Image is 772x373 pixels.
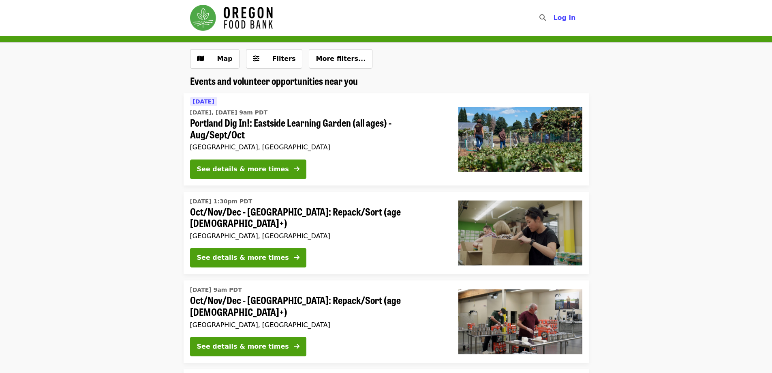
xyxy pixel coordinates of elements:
i: map icon [197,55,204,63]
button: Log in [547,10,582,26]
i: arrow-right icon [294,165,299,173]
span: Oct/Nov/Dec - [GEOGRAPHIC_DATA]: Repack/Sort (age [DEMOGRAPHIC_DATA]+) [190,206,445,229]
div: See details & more times [197,342,289,351]
img: Portland Dig In!: Eastside Learning Garden (all ages) - Aug/Sept/Oct organized by Oregon Food Bank [458,107,582,172]
div: [GEOGRAPHIC_DATA], [GEOGRAPHIC_DATA] [190,143,445,151]
button: Show map view [190,49,240,69]
button: Filters (0 selected) [246,49,303,69]
a: See details for "Oct/Nov/Dec - Portland: Repack/Sort (age 8+)" [184,192,589,274]
span: Oct/Nov/Dec - [GEOGRAPHIC_DATA]: Repack/Sort (age [DEMOGRAPHIC_DATA]+) [190,294,445,318]
i: search icon [539,14,546,22]
button: See details & more times [190,337,306,356]
i: sliders-h icon [253,55,259,63]
div: See details & more times [197,253,289,263]
span: Portland Dig In!: Eastside Learning Garden (all ages) - Aug/Sept/Oct [190,117,445,140]
span: Map [217,55,233,63]
a: See details for "Oct/Nov/Dec - Portland: Repack/Sort (age 16+)" [184,280,589,363]
time: [DATE] 1:30pm PDT [190,197,252,206]
span: Events and volunteer opportunities near you [190,73,358,88]
img: Oregon Food Bank - Home [190,5,273,31]
div: [GEOGRAPHIC_DATA], [GEOGRAPHIC_DATA] [190,321,445,329]
div: See details & more times [197,164,289,174]
button: More filters... [309,49,372,69]
a: See details for "Portland Dig In!: Eastside Learning Garden (all ages) - Aug/Sept/Oct" [184,93,589,185]
button: See details & more times [190,248,306,267]
img: Oct/Nov/Dec - Portland: Repack/Sort (age 16+) organized by Oregon Food Bank [458,289,582,354]
span: [DATE] [193,98,214,105]
span: Log in [553,14,575,22]
time: [DATE], [DATE] 9am PDT [190,108,268,117]
button: See details & more times [190,160,306,179]
span: Filters [272,55,296,63]
input: Search [551,8,557,28]
div: [GEOGRAPHIC_DATA], [GEOGRAPHIC_DATA] [190,232,445,240]
time: [DATE] 9am PDT [190,286,242,294]
span: More filters... [316,55,366,63]
img: Oct/Nov/Dec - Portland: Repack/Sort (age 8+) organized by Oregon Food Bank [458,201,582,265]
i: arrow-right icon [294,343,299,350]
i: arrow-right icon [294,254,299,261]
